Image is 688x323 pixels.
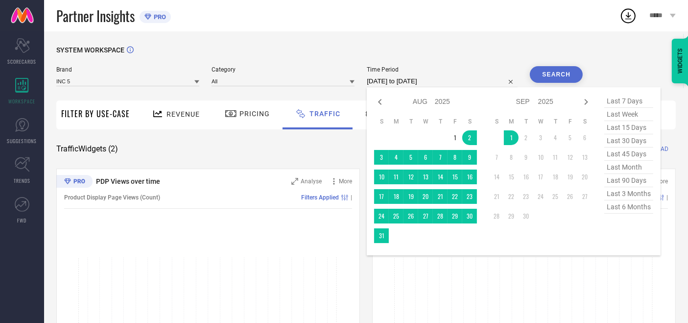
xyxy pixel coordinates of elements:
[489,118,504,125] th: Sunday
[604,161,653,174] span: last month
[9,98,36,105] span: WORKSPACE
[367,75,518,87] input: Select time period
[533,189,548,204] td: Wed Sep 24 2025
[212,66,355,73] span: Category
[489,150,504,165] td: Sun Sep 07 2025
[604,121,653,134] span: last 15 days
[655,178,668,185] span: More
[403,189,418,204] td: Tue Aug 19 2025
[519,170,533,184] td: Tue Sep 16 2025
[389,189,403,204] td: Mon Aug 18 2025
[56,6,135,26] span: Partner Insights
[166,110,200,118] span: Revenue
[309,110,340,118] span: Traffic
[291,178,298,185] svg: Zoom
[563,130,577,145] td: Fri Sep 05 2025
[504,118,519,125] th: Monday
[448,150,462,165] td: Fri Aug 08 2025
[530,66,583,83] button: Search
[448,170,462,184] td: Fri Aug 15 2025
[389,150,403,165] td: Mon Aug 04 2025
[563,118,577,125] th: Friday
[239,110,270,118] span: Pricing
[56,175,93,190] div: Premium
[519,150,533,165] td: Tue Sep 09 2025
[374,96,386,108] div: Previous month
[504,130,519,145] td: Mon Sep 01 2025
[489,170,504,184] td: Sun Sep 14 2025
[666,194,668,201] span: |
[403,118,418,125] th: Tuesday
[548,170,563,184] td: Thu Sep 18 2025
[433,170,448,184] td: Thu Aug 14 2025
[18,217,27,224] span: FWD
[604,134,653,148] span: last 30 days
[96,177,160,185] span: PDP Views over time
[462,170,477,184] td: Sat Aug 16 2025
[418,209,433,224] td: Wed Aug 27 2025
[548,189,563,204] td: Thu Sep 25 2025
[389,209,403,224] td: Mon Aug 25 2025
[462,150,477,165] td: Sat Aug 09 2025
[433,189,448,204] td: Thu Aug 21 2025
[374,228,389,243] td: Sun Aug 31 2025
[374,118,389,125] th: Sunday
[548,130,563,145] td: Thu Sep 04 2025
[64,194,160,201] span: Product Display Page Views (Count)
[56,46,124,54] span: SYSTEM WORKSPACE
[462,118,477,125] th: Saturday
[604,174,653,187] span: last 90 days
[533,150,548,165] td: Wed Sep 10 2025
[433,209,448,224] td: Thu Aug 28 2025
[433,118,448,125] th: Thursday
[577,150,592,165] td: Sat Sep 13 2025
[533,170,548,184] td: Wed Sep 17 2025
[533,118,548,125] th: Wednesday
[418,189,433,204] td: Wed Aug 20 2025
[8,58,37,65] span: SCORECARDS
[448,118,462,125] th: Friday
[374,170,389,184] td: Sun Aug 10 2025
[577,118,592,125] th: Saturday
[604,148,653,161] span: last 45 days
[389,118,403,125] th: Monday
[548,150,563,165] td: Thu Sep 11 2025
[577,170,592,184] td: Sat Sep 20 2025
[604,95,653,108] span: last 7 days
[448,130,462,145] td: Fri Aug 01 2025
[418,150,433,165] td: Wed Aug 06 2025
[533,130,548,145] td: Wed Sep 03 2025
[374,189,389,204] td: Sun Aug 17 2025
[418,170,433,184] td: Wed Aug 13 2025
[577,189,592,204] td: Sat Sep 27 2025
[389,170,403,184] td: Mon Aug 11 2025
[563,189,577,204] td: Fri Sep 26 2025
[448,209,462,224] td: Fri Aug 29 2025
[504,150,519,165] td: Mon Sep 08 2025
[563,150,577,165] td: Fri Sep 12 2025
[604,187,653,200] span: last 3 months
[374,209,389,224] td: Sun Aug 24 2025
[519,118,533,125] th: Tuesday
[548,118,563,125] th: Thursday
[61,108,130,120] span: Filter By Use-Case
[339,178,352,185] span: More
[301,178,322,185] span: Analyse
[403,170,418,184] td: Tue Aug 12 2025
[519,130,533,145] td: Tue Sep 02 2025
[519,189,533,204] td: Tue Sep 23 2025
[489,189,504,204] td: Sun Sep 21 2025
[580,96,592,108] div: Next month
[433,150,448,165] td: Thu Aug 07 2025
[403,150,418,165] td: Tue Aug 05 2025
[14,177,30,184] span: TRENDS
[489,209,504,224] td: Sun Sep 28 2025
[519,209,533,224] td: Tue Sep 30 2025
[374,150,389,165] td: Sun Aug 03 2025
[619,7,637,25] div: Open download list
[462,209,477,224] td: Sat Aug 30 2025
[7,137,37,145] span: SUGGESTIONS
[462,189,477,204] td: Sat Aug 23 2025
[301,194,339,201] span: Filters Applied
[504,189,519,204] td: Mon Sep 22 2025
